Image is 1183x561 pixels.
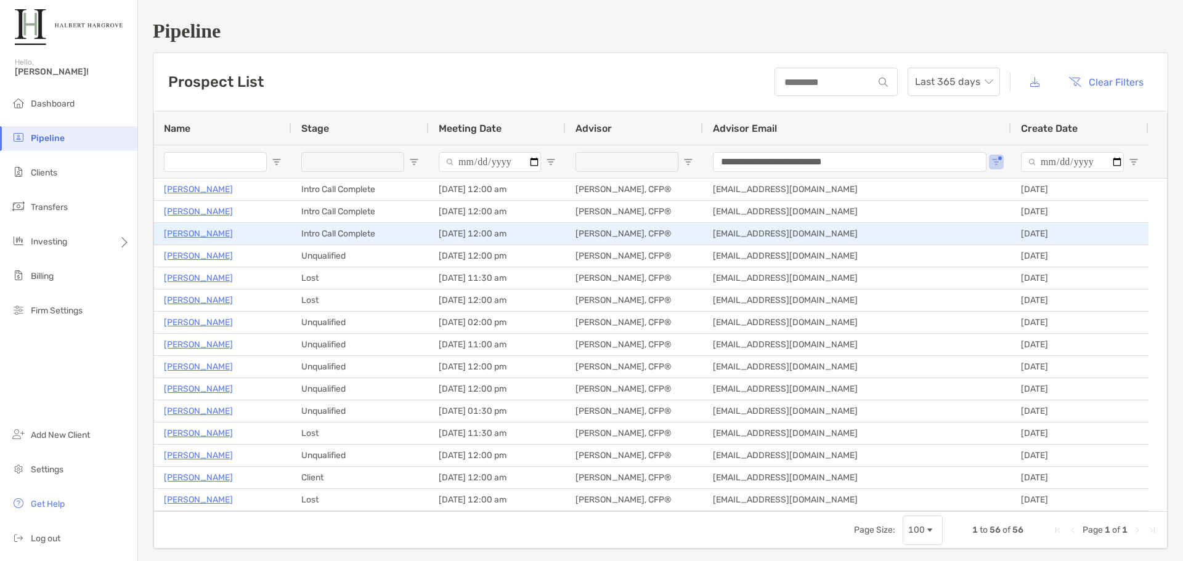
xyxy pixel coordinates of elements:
div: [EMAIL_ADDRESS][DOMAIN_NAME] [703,356,1011,377]
p: [PERSON_NAME] [164,403,233,419]
button: Open Filter Menu [546,157,556,167]
div: Last Page [1147,525,1157,535]
span: 1 [1122,525,1128,535]
img: Zoe Logo [15,5,123,49]
div: [DATE] [1011,467,1148,488]
button: Open Filter Menu [683,157,693,167]
input: Advisor Email Filter Input [713,152,986,172]
a: [PERSON_NAME] [164,448,233,463]
div: [EMAIL_ADDRESS][DOMAIN_NAME] [703,201,1011,222]
span: Clients [31,167,57,178]
div: [DATE] 12:00 am [429,289,566,311]
div: [DATE] [1011,378,1148,400]
div: Unqualified [291,356,429,377]
input: Meeting Date Filter Input [439,152,541,172]
span: Page [1083,525,1103,535]
div: [DATE] [1011,445,1148,466]
button: Open Filter Menu [272,157,282,167]
div: [PERSON_NAME], CFP® [566,334,703,355]
a: [PERSON_NAME] [164,204,233,219]
div: Intro Call Complete [291,179,429,200]
div: Lost [291,289,429,311]
h3: Prospect List [168,73,264,91]
a: [PERSON_NAME] [164,293,233,308]
div: [EMAIL_ADDRESS][DOMAIN_NAME] [703,422,1011,444]
div: [DATE] [1011,179,1148,200]
a: [PERSON_NAME] [164,226,233,241]
div: [DATE] 11:30 am [429,422,566,444]
span: of [1112,525,1120,535]
span: Firm Settings [31,305,83,316]
span: Last 365 days [915,68,993,95]
a: [PERSON_NAME] [164,270,233,286]
div: [DATE] 12:00 pm [429,445,566,466]
span: Billing [31,271,54,281]
a: [PERSON_NAME] [164,492,233,507]
span: to [980,525,988,535]
div: [PERSON_NAME], CFP® [566,289,703,311]
img: add_new_client icon [11,427,26,442]
div: Page Size [903,515,943,545]
div: [PERSON_NAME], CFP® [566,467,703,488]
a: [PERSON_NAME] [164,426,233,441]
div: [EMAIL_ADDRESS][DOMAIN_NAME] [703,223,1011,244]
span: Settings [31,464,63,475]
a: [PERSON_NAME] [164,337,233,352]
span: Pipeline [31,133,65,143]
div: Unqualified [291,312,429,333]
div: [DATE] [1011,201,1148,222]
div: [PERSON_NAME], CFP® [566,445,703,466]
div: [DATE] [1011,334,1148,355]
span: Meeting Date [439,123,502,134]
span: of [1002,525,1010,535]
div: [DATE] 12:00 am [429,489,566,511]
span: Advisor [575,123,612,134]
div: [PERSON_NAME], CFP® [566,422,703,444]
p: [PERSON_NAME] [164,381,233,397]
div: [DATE] [1011,356,1148,377]
a: [PERSON_NAME] [164,315,233,330]
span: Name [164,123,190,134]
div: First Page [1053,525,1063,535]
a: [PERSON_NAME] [164,470,233,485]
a: [PERSON_NAME] [164,359,233,374]
div: [EMAIL_ADDRESS][DOMAIN_NAME] [703,245,1011,267]
span: 56 [990,525,1001,535]
button: Open Filter Menu [991,157,1001,167]
div: Previous Page [1068,525,1078,535]
span: Advisor Email [713,123,777,134]
img: pipeline icon [11,130,26,145]
span: Create Date [1021,123,1078,134]
h1: Pipeline [153,20,1168,42]
button: Clear Filters [1059,68,1153,95]
div: Unqualified [291,334,429,355]
div: [DATE] [1011,223,1148,244]
span: Log out [31,533,60,544]
div: [EMAIL_ADDRESS][DOMAIN_NAME] [703,312,1011,333]
p: [PERSON_NAME] [164,182,233,197]
div: [PERSON_NAME], CFP® [566,223,703,244]
div: [DATE] [1011,289,1148,311]
img: billing icon [11,268,26,283]
div: [PERSON_NAME], CFP® [566,201,703,222]
div: [DATE] [1011,489,1148,511]
div: [EMAIL_ADDRESS][DOMAIN_NAME] [703,334,1011,355]
div: [PERSON_NAME], CFP® [566,312,703,333]
div: Client [291,467,429,488]
div: [PERSON_NAME], CFP® [566,489,703,511]
div: Page Size: [854,525,895,535]
div: [EMAIL_ADDRESS][DOMAIN_NAME] [703,289,1011,311]
div: Unqualified [291,400,429,422]
input: Create Date Filter Input [1021,152,1124,172]
p: [PERSON_NAME] [164,248,233,264]
div: [PERSON_NAME], CFP® [566,179,703,200]
img: dashboard icon [11,95,26,110]
div: Intro Call Complete [291,223,429,244]
div: [DATE] 12:00 pm [429,378,566,400]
